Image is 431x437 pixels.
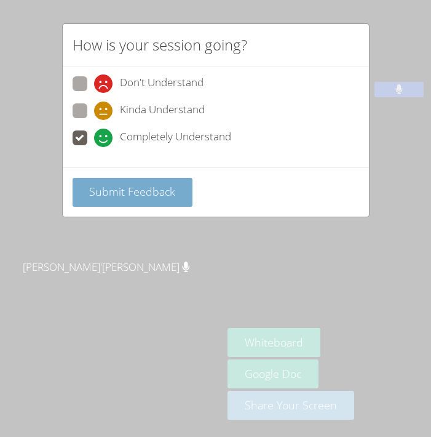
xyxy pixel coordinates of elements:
[120,74,204,93] span: Don't Understand
[120,129,231,147] span: Completely Understand
[73,34,247,56] h2: How is your session going?
[73,178,193,207] button: Submit Feedback
[120,102,205,120] span: Kinda Understand
[89,184,175,199] span: Submit Feedback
